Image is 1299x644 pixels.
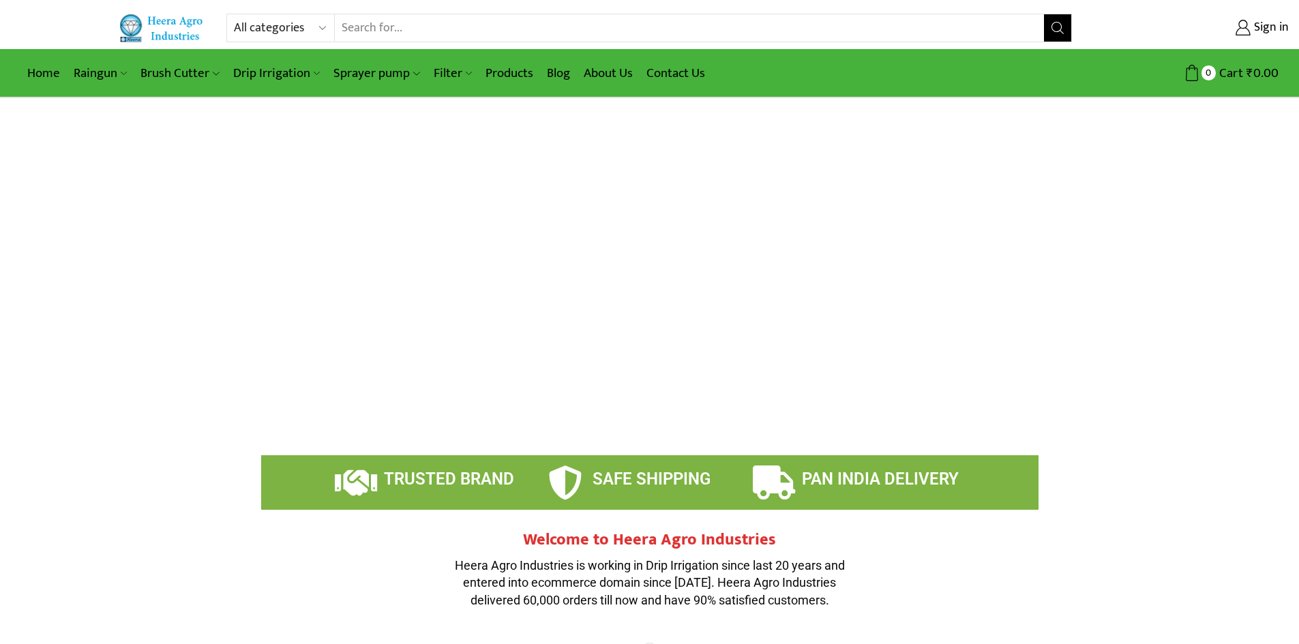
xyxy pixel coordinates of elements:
[593,470,711,489] span: SAFE SHIPPING
[479,57,540,89] a: Products
[1086,61,1279,86] a: 0 Cart ₹0.00
[384,470,514,489] span: TRUSTED BRAND
[20,57,67,89] a: Home
[335,14,1045,42] input: Search for...
[427,57,479,89] a: Filter
[226,57,327,89] a: Drip Irrigation
[445,530,854,550] h2: Welcome to Heera Agro Industries
[640,57,712,89] a: Contact Us
[134,57,226,89] a: Brush Cutter
[1246,63,1279,84] bdi: 0.00
[1044,14,1071,42] button: Search button
[577,57,640,89] a: About Us
[327,57,426,89] a: Sprayer pump
[1201,65,1216,80] span: 0
[1216,64,1243,82] span: Cart
[802,470,959,489] span: PAN INDIA DELIVERY
[67,57,134,89] a: Raingun
[1092,16,1289,40] a: Sign in
[1246,63,1253,84] span: ₹
[445,557,854,609] p: Heera Agro Industries is working in Drip Irrigation since last 20 years and entered into ecommerc...
[1251,19,1289,37] span: Sign in
[540,57,577,89] a: Blog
